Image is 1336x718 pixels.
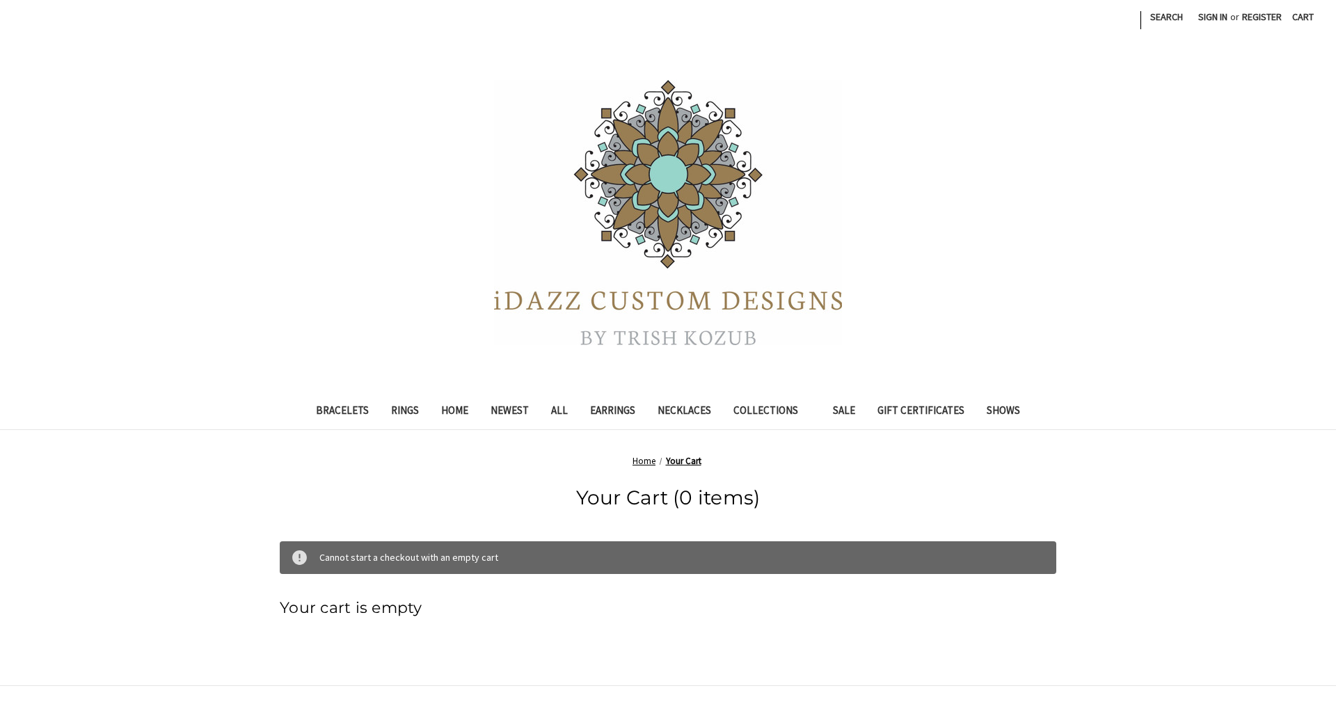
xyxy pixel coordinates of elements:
[280,483,1056,512] h1: Your Cart (0 items)
[1292,10,1314,23] span: Cart
[1138,6,1143,32] li: |
[305,395,380,429] a: Bracelets
[822,395,866,429] a: Sale
[666,455,701,467] a: Your Cart
[380,395,430,429] a: Rings
[1229,10,1241,24] span: or
[479,395,540,429] a: Newest
[319,551,498,564] span: Cannot start a checkout with an empty cart
[430,395,479,429] a: Home
[976,395,1031,429] a: Shows
[633,455,655,467] a: Home
[722,395,822,429] a: Collections
[540,395,579,429] a: All
[646,395,722,429] a: Necklaces
[579,395,646,429] a: Earrings
[866,395,976,429] a: Gift Certificates
[280,596,1056,619] h3: Your cart is empty
[494,80,842,345] img: iDazz Custom Designs
[280,454,1056,468] nav: Breadcrumb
